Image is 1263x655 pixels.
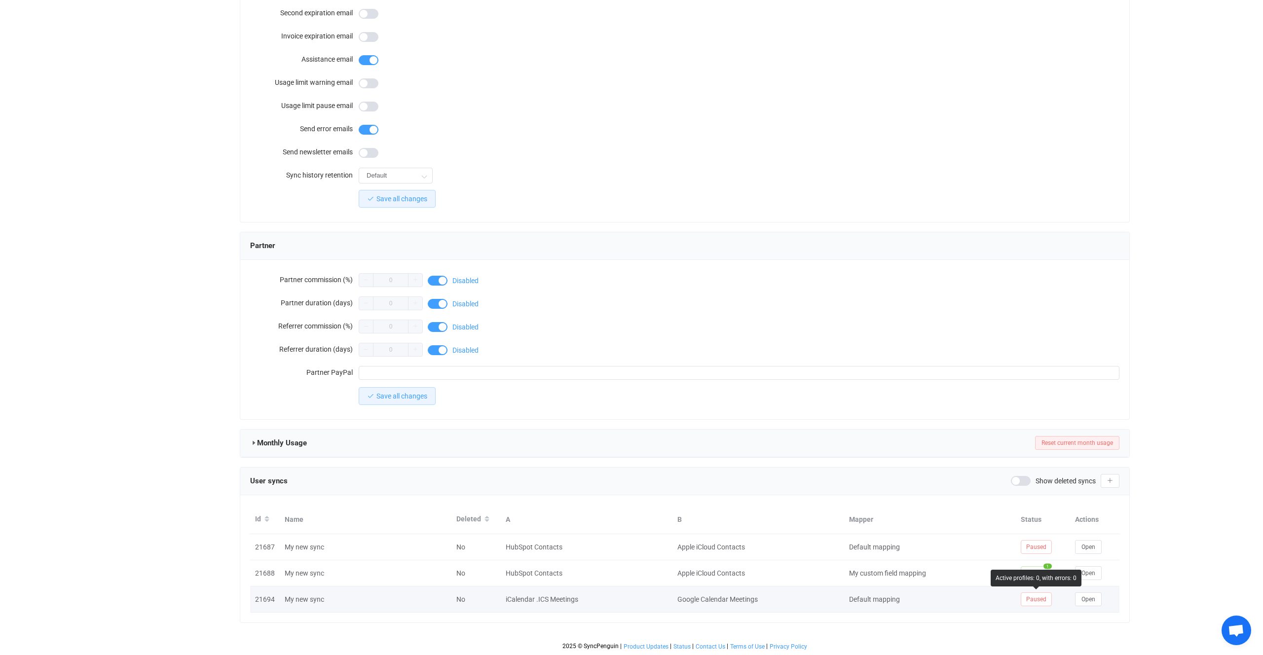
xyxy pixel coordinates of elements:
[359,387,436,405] button: Save all changes
[1036,477,1096,484] span: Show deleted syncs
[1222,616,1251,645] div: Open chat
[1070,514,1119,525] div: Actions
[672,568,843,579] div: Apple iCloud Contacts
[250,363,359,382] label: Partner PayPal
[250,165,359,185] label: Sync history retention
[501,542,671,553] div: HubSpot Contacts
[1041,439,1113,446] span: Reset current month usage
[451,594,501,605] div: No
[1075,592,1102,606] button: Open
[501,568,671,579] div: HubSpot Contacts
[1075,540,1102,554] button: Open
[250,238,275,253] span: Partner
[766,643,768,650] span: |
[1075,569,1102,577] a: Open
[1035,436,1119,450] button: Reset current month usage
[376,392,427,400] span: Save all changes
[673,643,691,650] a: Status
[250,316,359,336] label: Referrer commission (%)
[620,643,622,650] span: |
[280,542,451,553] div: My new sync
[624,643,669,650] span: Product Updates
[250,49,359,69] label: Assistance email
[672,514,844,525] div: B
[250,142,359,162] label: Send newsletter emails
[1021,566,1048,580] span: Active
[452,324,479,330] span: Disabled
[844,568,1015,579] div: My custom field mapping
[991,570,1081,586] div: Active profiles: 0, with errors: 0
[1016,514,1070,525] div: Status
[250,270,359,290] label: Partner commission (%)
[623,643,669,650] a: Product Updates
[770,643,807,650] span: Privacy Policy
[452,347,479,354] span: Disabled
[1075,543,1102,550] a: Open
[696,643,725,650] span: Contact Us
[670,643,671,650] span: |
[769,643,808,650] a: Privacy Policy
[250,26,359,46] label: Invoice expiration email
[452,300,479,307] span: Disabled
[844,514,1016,525] div: Mapper
[257,436,307,450] span: Monthly Usage
[359,190,436,208] button: Save all changes
[1081,570,1095,577] span: Open
[451,542,501,553] div: No
[280,568,451,579] div: My new sync
[250,73,359,92] label: Usage limit warning email
[280,514,451,525] div: Name
[250,339,359,359] label: Referrer duration (days)
[1075,595,1102,603] a: Open
[501,514,672,525] div: A
[250,293,359,313] label: Partner duration (days)
[250,594,280,605] div: 21694
[1021,592,1052,606] span: Paused
[280,594,451,605] div: My new sync
[1081,544,1095,550] span: Open
[672,594,843,605] div: Google Calendar Meetings
[501,594,671,605] div: iCalendar .ICS Meetings
[451,511,501,528] div: Deleted
[730,643,765,650] a: Terms of Use
[250,568,280,579] div: 21688
[250,96,359,115] label: Usage limit pause email
[1075,566,1102,580] button: Open
[562,643,619,650] span: 2025 © SyncPenguin
[672,542,843,553] div: Apple iCloud Contacts
[452,277,479,284] span: Disabled
[451,568,501,579] div: No
[695,643,726,650] a: Contact Us
[1081,596,1095,603] span: Open
[376,195,427,203] span: Save all changes
[250,511,280,528] div: Id
[1021,540,1052,554] span: Paused
[844,594,1015,605] div: Default mapping
[844,542,1015,553] div: Default mapping
[1043,564,1052,569] span: 1
[692,643,694,650] span: |
[250,542,280,553] div: 21687
[250,3,359,23] label: Second expiration email
[250,119,359,139] label: Send error emails
[250,473,288,488] span: User syncs
[727,643,728,650] span: |
[359,168,433,183] input: Select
